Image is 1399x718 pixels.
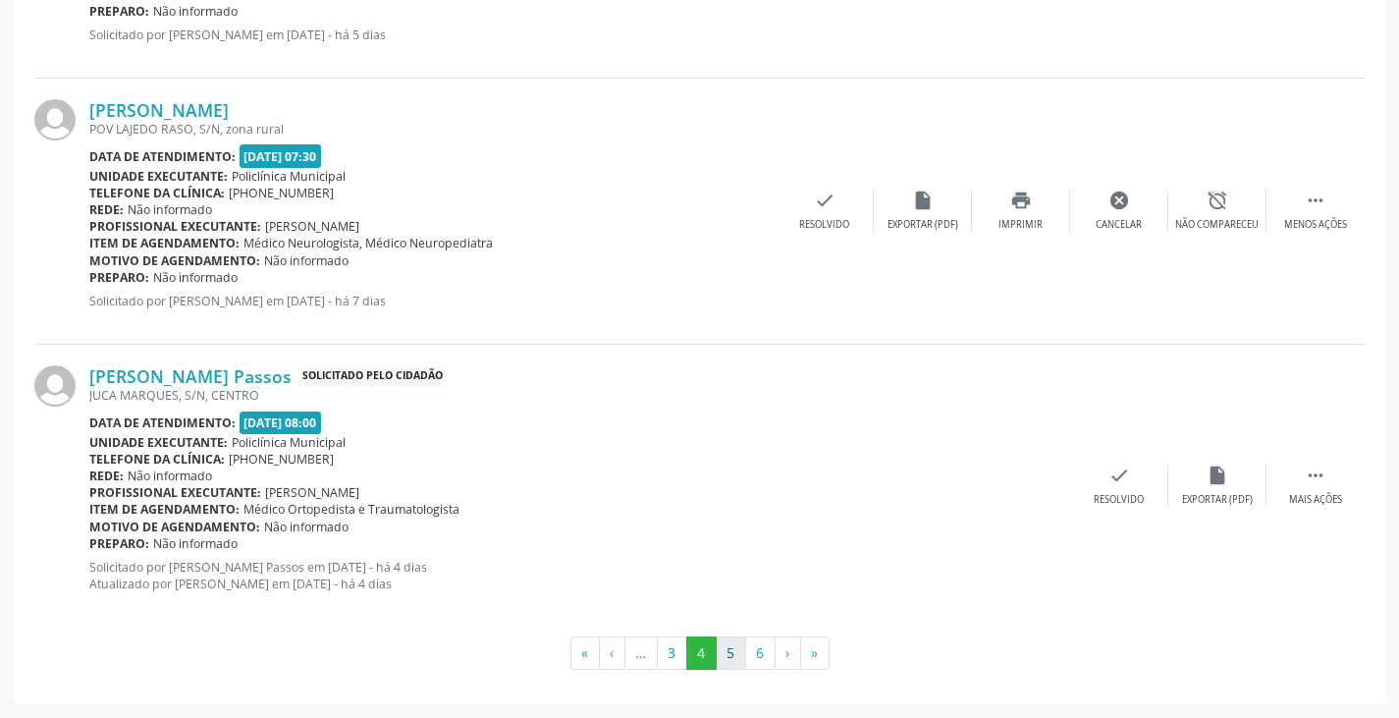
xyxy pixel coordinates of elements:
[232,168,346,185] span: Policlínica Municipal
[89,252,260,269] b: Motivo de agendamento:
[265,484,359,501] span: [PERSON_NAME]
[1094,493,1144,507] div: Resolvido
[89,414,236,431] b: Data de atendimento:
[89,121,776,138] div: POV LAJEDO RASO, S/N, zona rural
[1284,218,1347,232] div: Menos ações
[243,501,459,518] span: Médico Ortopedista e Traumatologista
[89,365,292,387] a: [PERSON_NAME] Passos
[264,519,349,535] span: Não informado
[298,366,447,387] span: Solicitado pelo cidadão
[998,218,1043,232] div: Imprimir
[34,636,1365,670] ul: Pagination
[89,99,229,121] a: [PERSON_NAME]
[89,185,225,201] b: Telefone da clínica:
[128,201,212,218] span: Não informado
[745,636,776,670] button: Go to page 6
[89,235,240,251] b: Item de agendamento:
[89,387,1070,404] div: JUCA MARQUES, S/N, CENTRO
[657,636,687,670] button: Go to page 3
[1207,190,1228,211] i: alarm_off
[89,27,1070,43] p: Solicitado por [PERSON_NAME] em [DATE] - há 5 dias
[229,451,334,468] span: [PHONE_NUMBER]
[153,535,238,552] span: Não informado
[89,535,149,552] b: Preparo:
[799,218,849,232] div: Resolvido
[800,636,830,670] button: Go to last page
[89,451,225,468] b: Telefone da clínica:
[89,468,124,484] b: Rede:
[89,3,149,20] b: Preparo:
[89,519,260,535] b: Motivo de agendamento:
[888,218,958,232] div: Exportar (PDF)
[265,218,359,235] span: [PERSON_NAME]
[1108,465,1130,486] i: check
[240,412,322,434] span: [DATE] 08:00
[570,636,600,670] button: Go to first page
[1305,190,1326,211] i: 
[814,190,835,211] i: check
[89,484,261,501] b: Profissional executante:
[1182,493,1253,507] div: Exportar (PDF)
[243,235,493,251] span: Médico Neurologista, Médico Neuropediatra
[229,185,334,201] span: [PHONE_NUMBER]
[1175,218,1259,232] div: Não compareceu
[89,168,228,185] b: Unidade executante:
[1010,190,1032,211] i: print
[775,636,801,670] button: Go to next page
[89,269,149,286] b: Preparo:
[1207,465,1228,486] i: insert_drive_file
[89,434,228,451] b: Unidade executante:
[153,3,238,20] span: Não informado
[912,190,934,211] i: insert_drive_file
[89,293,776,309] p: Solicitado por [PERSON_NAME] em [DATE] - há 7 dias
[240,144,322,167] span: [DATE] 07:30
[34,99,76,140] img: img
[153,269,238,286] span: Não informado
[1096,218,1142,232] div: Cancelar
[1305,465,1326,486] i: 
[716,636,746,670] button: Go to page 5
[1108,190,1130,211] i: cancel
[89,148,236,165] b: Data de atendimento:
[686,636,717,670] button: Go to page 4
[264,252,349,269] span: Não informado
[599,636,625,670] button: Go to previous page
[232,434,346,451] span: Policlínica Municipal
[89,201,124,218] b: Rede:
[89,218,261,235] b: Profissional executante:
[34,365,76,407] img: img
[1289,493,1342,507] div: Mais ações
[128,468,212,484] span: Não informado
[89,559,1070,592] p: Solicitado por [PERSON_NAME] Passos em [DATE] - há 4 dias Atualizado por [PERSON_NAME] em [DATE] ...
[89,501,240,518] b: Item de agendamento:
